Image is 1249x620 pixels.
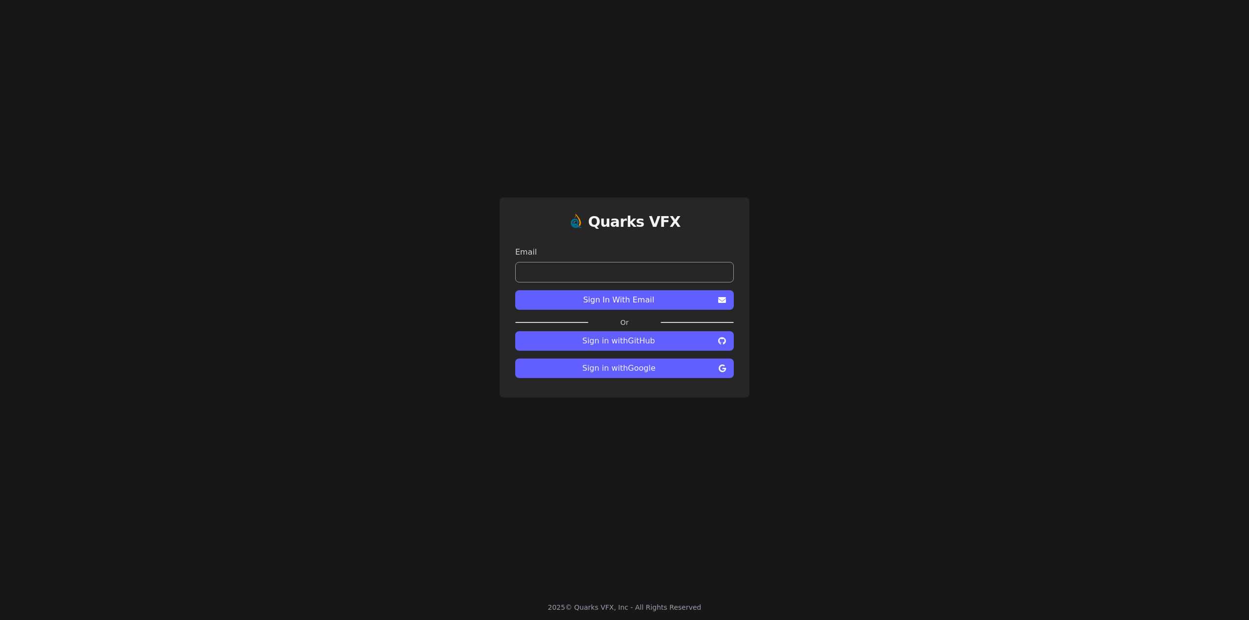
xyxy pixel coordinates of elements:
label: Email [515,246,734,258]
span: Sign In With Email [523,294,714,306]
span: Sign in with Google [523,362,715,374]
button: Sign In With Email [515,290,734,310]
a: Quarks VFX [588,213,681,239]
h1: Quarks VFX [588,213,681,231]
button: Sign in withGitHub [515,331,734,351]
button: Sign in withGoogle [515,359,734,378]
div: 2025 © Quarks VFX, Inc - All Rights Reserved [548,602,702,612]
span: Sign in with GitHub [523,335,714,347]
label: Or [588,318,661,327]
